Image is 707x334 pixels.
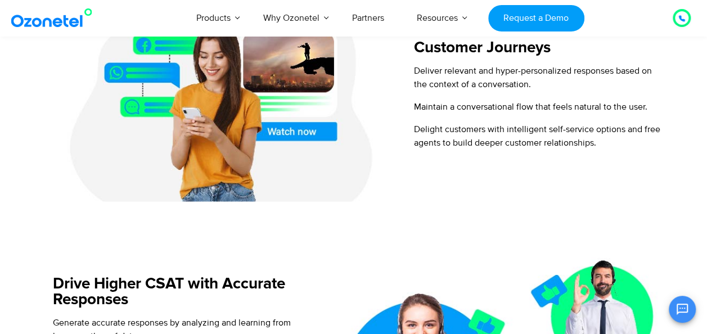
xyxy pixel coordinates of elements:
span: Delight customers with intelligent self-service options and free agents to build deeper customer ... [413,124,660,148]
h5: Drive Higher CSAT with Accurate Responses [53,276,309,307]
h5: Build Contextual & Personalized Customer Journeys [413,24,664,56]
a: Request a Demo [488,5,584,31]
span: Maintain a conversational flow that feels natural to the user. [413,101,647,112]
button: Open chat [669,296,696,323]
span: Deliver relevant and hyper-personalized responses based on the context of a conversation. [413,65,651,90]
